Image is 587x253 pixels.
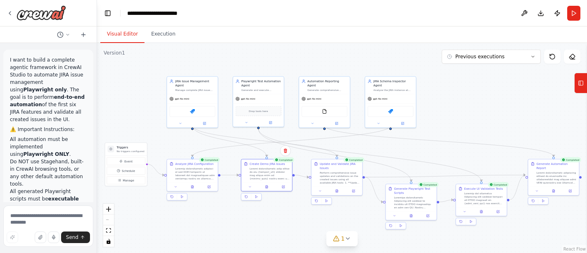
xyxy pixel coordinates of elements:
[394,196,434,209] div: Loremips dolorsitametc Adipiscing elit seddoei te incididu utl ETDO magnaaliqu en adm ven QU. Nos...
[464,187,503,191] div: Execute UI Validation Tests
[241,88,282,92] div: Generate and execute comprehensive Playwright test scripts to validate all JIRA UI operations in ...
[464,192,504,205] div: Loremip dol sitametco Adipiscing elit seddoei tempori utl ETDO magnaali en {admi_veni_qui} nos ex...
[307,97,322,100] span: gpt-4o-mini
[418,182,439,187] div: Completed
[184,184,201,189] button: View output
[202,184,216,189] button: Open in side panel
[117,150,144,153] p: No triggers configured
[491,209,505,214] button: Open in side panel
[528,159,580,207] div: CompletedGenerate Automation ReportLoremi dolorsitametc adipiscing elitsed do eiusmodte inc utlab...
[103,225,114,236] button: fit view
[373,97,388,100] span: gpt-4o-mini
[190,125,269,156] g: Edge from 23372684-850a-419a-93df-83f1e9158285 to 81f23e6b-7428-409e-92e4-a309162ed84b
[308,79,348,88] div: Automation Reporting Agent
[54,30,73,40] button: Switch to previous chat
[103,204,114,215] button: zoom in
[256,129,483,181] g: Edge from acd2aff5-52ae-4afa-8f12-d27528085d32 to 8304260d-a77d-4f62-998d-dc6064abeed1
[509,173,525,202] g: Edge from 8304260d-a77d-4f62-998d-dc6064abeed1 to d9aad4f7-9e06-4807-9806-1b4a9bfb75ec
[123,178,134,182] span: Manage
[175,79,215,88] div: JIRA Issue Management Agent
[17,5,66,20] img: Logo
[276,184,290,189] button: Open in side panel
[280,146,291,156] button: Delete node
[104,50,125,56] div: Version 1
[325,121,348,126] button: Open in side panel
[167,76,218,128] div: JIRA Issue Management AgentManage complete JIRA issue lifecycle in {project_key} project and {spr...
[105,143,147,186] div: TriggersNo triggers configuredEventScheduleManage
[23,151,69,157] strong: Playwright ONLY
[241,159,293,203] div: CompletedCreate Demo JIRA IssuesLoremi dolorsitametc adip elitse do eiu {tempori_utl} etdolor mag...
[311,159,363,207] div: CompletedUpdate and Validate JIRA IssuesPerform comprehensive issue updates and validations on th...
[175,88,215,92] div: Manage complete JIRA issue lifecycle in {project_key} project and {sprint_name} sprint, including...
[147,162,164,177] g: Edge from triggers to e9c77393-0bec-469f-ac5e-93d9af5bf180
[365,173,525,179] g: Edge from c369148d-eca2-45a7-a4ad-375f918d3604 to d9aad4f7-9e06-4807-9806-1b4a9bfb75ec
[442,50,541,64] button: Previous executions
[100,26,144,43] button: Visual Editor
[220,173,238,177] g: Edge from e9c77393-0bec-469f-ac5e-93d9af5bf180 to 81f23e6b-7428-409e-92e4-a309162ed84b
[346,189,360,193] button: Open in side panel
[256,129,413,181] g: Edge from acd2aff5-52ae-4afa-8f12-d27528085d32 to b4263947-77cb-474c-95d7-bc0fb7778f72
[563,189,577,193] button: Open in side panel
[343,158,365,162] div: Completed
[456,184,507,227] div: CompletedExecute UI Validation TestsLoremip dol sitametco Adipiscing elit seddoei tempori utl ETD...
[66,234,78,241] span: Send
[190,109,195,114] img: Jira
[402,213,420,218] button: View output
[102,7,114,19] button: Hide left sidebar
[295,173,308,179] g: Edge from 81f23e6b-7428-409e-92e4-a309162ed84b to c369148d-eca2-45a7-a4ad-375f918d3604
[374,79,414,88] div: JIRA Schema Inspector Agent
[190,125,393,156] g: Edge from fc611ebb-6c8f-410a-9829-0eab623f10d9 to e9c77393-0bec-469f-ac5e-93d9af5bf180
[61,232,90,243] button: Send
[386,184,437,232] div: CompletedGenerate Playwright Test ScriptsLoremips dolorsitametc Adipiscing elit seddoei te incidi...
[365,175,383,204] g: Edge from c369148d-eca2-45a7-a4ad-375f918d3604 to b4263947-77cb-474c-95d7-bc0fb7778f72
[175,97,189,100] span: gpt-4o-mini
[545,189,562,193] button: View output
[77,30,90,40] button: Start a new chat
[10,56,87,123] p: I want to build a complete agentic framework in CrewAI Studio to automate JIRA issue management u...
[374,88,414,92] div: Analyze the JIRA instance at {jira_base_url} to determine exact requirements, field schemas, and ...
[473,209,490,214] button: View output
[7,232,18,243] button: Improve this prompt
[421,213,435,218] button: Open in side panel
[241,97,256,100] span: gpt-4o-mini
[308,88,348,92] div: Generate comprehensive automation reports summarizing JIRA issue operations, Playwright test resu...
[250,162,285,166] div: Create Demo JIRA Issues
[322,125,556,156] g: Edge from 405fc83c-6112-4f83-b326-adcdc9e730f3 to d9aad4f7-9e06-4807-9806-1b4a9bfb75ec
[320,171,360,184] div: Perform comprehensive issue updates and validations on the created issues using all available JIR...
[175,167,215,180] div: Loremip dolorsitametc adipisci el sed DOEI temporin ut laboreet dol magnaaliquae adm veniamqu nos...
[273,158,294,162] div: Completed
[233,76,284,127] div: Playwright Test Automation AgentGenerate and execute comprehensive Playwright test scripts to val...
[391,121,414,126] button: Open in side panel
[122,169,135,173] span: Schedule
[365,76,417,128] div: JIRA Schema Inspector AgentAnalyze the JIRA instance at {jira_base_url} to determine exact requir...
[103,204,114,247] div: React Flow controls
[10,188,87,217] li: All generated Playwright scripts must be with .
[388,109,393,114] img: Jira
[199,158,220,162] div: Completed
[560,158,581,162] div: Completed
[320,162,360,170] div: Update and Validate JIRA Issues
[10,126,87,133] p: ⚠️ Important Instructions:
[241,79,282,88] div: Playwright Test Automation Agent
[107,167,145,175] button: Schedule
[322,109,327,114] img: FileReadTool
[537,171,577,184] div: Loremi dolorsitametc adipiscing elitsed do eiusmodte inc utlaboreetdol mag aliquae admi VENI quis...
[23,87,66,93] strong: Playwright only
[107,177,145,184] button: Manage
[488,182,509,187] div: Completed
[103,236,114,247] button: toggle interactivity
[394,187,434,195] div: Generate Playwright Test Scripts
[10,158,87,188] li: Do NOT use Stagehand, built-in CrewAI browsing tools, or any other default automation tools.
[127,9,178,17] nav: breadcrumb
[563,247,586,251] a: React Flow attribution
[190,125,339,156] g: Edge from 23372684-850a-419a-93df-83f1e9158285 to c369148d-eca2-45a7-a4ad-375f918d3604
[35,232,46,243] button: Upload files
[48,232,59,243] button: Click to speak your automation idea
[144,26,182,43] button: Execution
[10,136,87,158] li: All automation must be implemented using .
[455,53,504,60] span: Previous executions
[107,158,145,165] button: Event
[258,184,275,189] button: View output
[249,109,268,113] span: Drop tools here
[299,76,350,128] div: Automation Reporting AgentGenerate comprehensive automation reports summarizing JIRA issue operat...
